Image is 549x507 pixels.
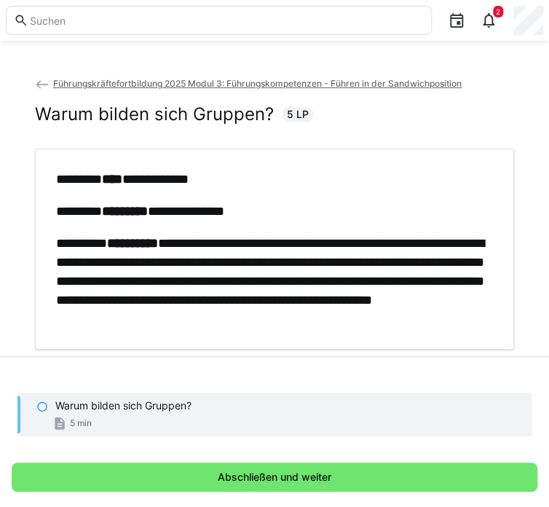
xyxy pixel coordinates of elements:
input: Suchen [28,14,424,27]
span: Führungskräftefortbildung 2025 Modul 3: Führungskompetenzen - Führen in der Sandwichposition [53,78,462,89]
span: 5 LP [287,107,309,122]
button: Abschließen und weiter [12,463,537,492]
a: Führungskräftefortbildung 2025 Modul 3: Führungskompetenzen - Führen in der Sandwichposition [35,78,462,89]
span: 2 [496,7,500,16]
h2: Warum bilden sich Gruppen? [35,103,274,125]
span: 5 min [70,417,92,429]
p: Warum bilden sich Gruppen? [55,398,191,413]
span: Abschließen und weiter [216,470,333,484]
